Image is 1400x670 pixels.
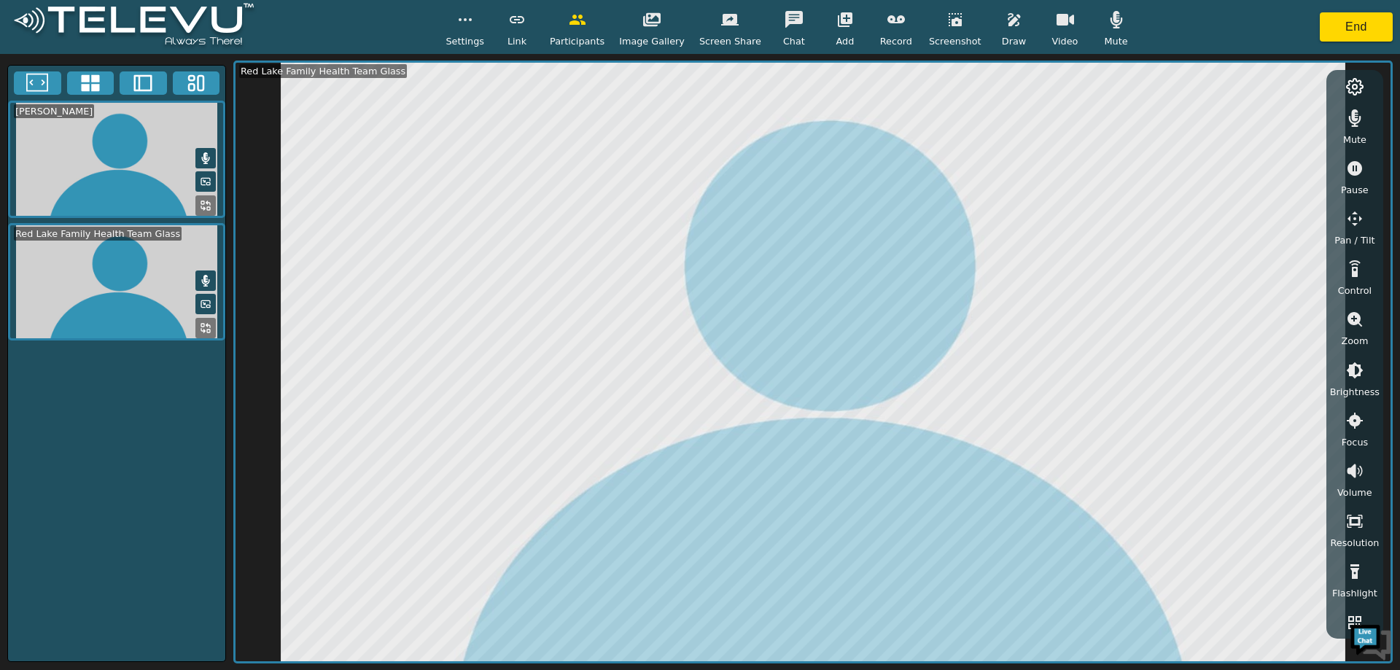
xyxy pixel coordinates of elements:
[1104,34,1127,48] span: Mute
[836,34,855,48] span: Add
[239,7,274,42] div: Minimize live chat window
[446,34,484,48] span: Settings
[1330,385,1380,399] span: Brightness
[783,34,805,48] span: Chat
[1341,183,1369,197] span: Pause
[1349,619,1393,663] img: Chat Widget
[195,318,216,338] button: Replace Feed
[550,34,604,48] span: Participants
[1332,586,1377,600] span: Flashlight
[195,270,216,291] button: Mute
[195,171,216,192] button: Picture in Picture
[619,34,685,48] span: Image Gallery
[14,71,61,95] button: Fullscreen
[25,68,61,104] img: d_736959983_company_1615157101543_736959983
[880,34,912,48] span: Record
[14,227,182,241] div: Red Lake Family Health Team Glass
[14,104,94,118] div: [PERSON_NAME]
[1320,12,1393,42] button: End
[699,34,761,48] span: Screen Share
[1341,334,1368,348] span: Zoom
[1052,34,1078,48] span: Video
[1334,233,1374,247] span: Pan / Tilt
[1330,536,1379,550] span: Resolution
[195,294,216,314] button: Picture in Picture
[195,148,216,168] button: Mute
[120,71,167,95] button: Two Window Medium
[1002,34,1026,48] span: Draw
[67,71,114,95] button: 4x4
[76,77,245,96] div: Chat with us now
[1343,133,1366,147] span: Mute
[239,64,407,78] div: Red Lake Family Health Team Glass
[85,184,201,331] span: We're online!
[929,34,981,48] span: Screenshot
[7,398,278,449] textarea: Type your message and hit 'Enter'
[195,195,216,216] button: Replace Feed
[507,34,526,48] span: Link
[173,71,220,95] button: Three Window Medium
[1337,486,1372,499] span: Volume
[1342,435,1369,449] span: Focus
[1338,284,1372,297] span: Control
